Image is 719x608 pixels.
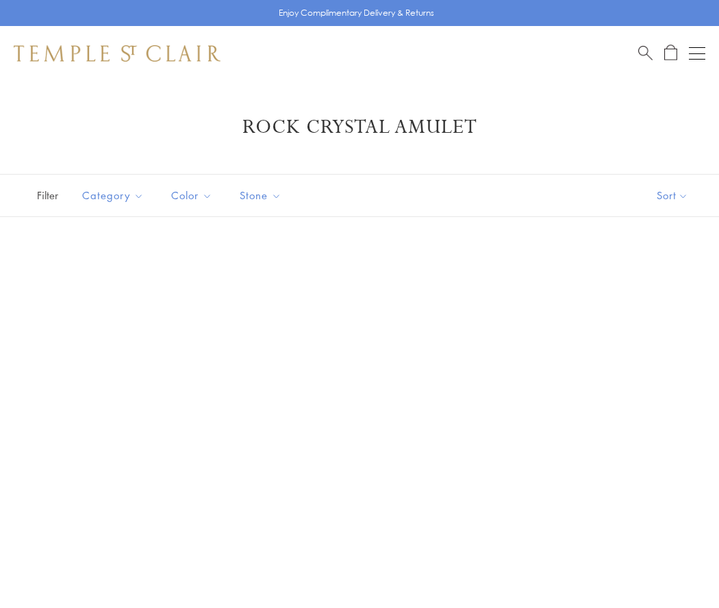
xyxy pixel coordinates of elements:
[689,45,705,62] button: Open navigation
[229,180,292,211] button: Stone
[638,45,653,62] a: Search
[161,180,223,211] button: Color
[72,180,154,211] button: Category
[164,187,223,204] span: Color
[233,187,292,204] span: Stone
[664,45,677,62] a: Open Shopping Bag
[34,115,685,140] h1: Rock Crystal Amulet
[75,187,154,204] span: Category
[279,6,434,20] p: Enjoy Complimentary Delivery & Returns
[14,45,220,62] img: Temple St. Clair
[626,175,719,216] button: Show sort by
